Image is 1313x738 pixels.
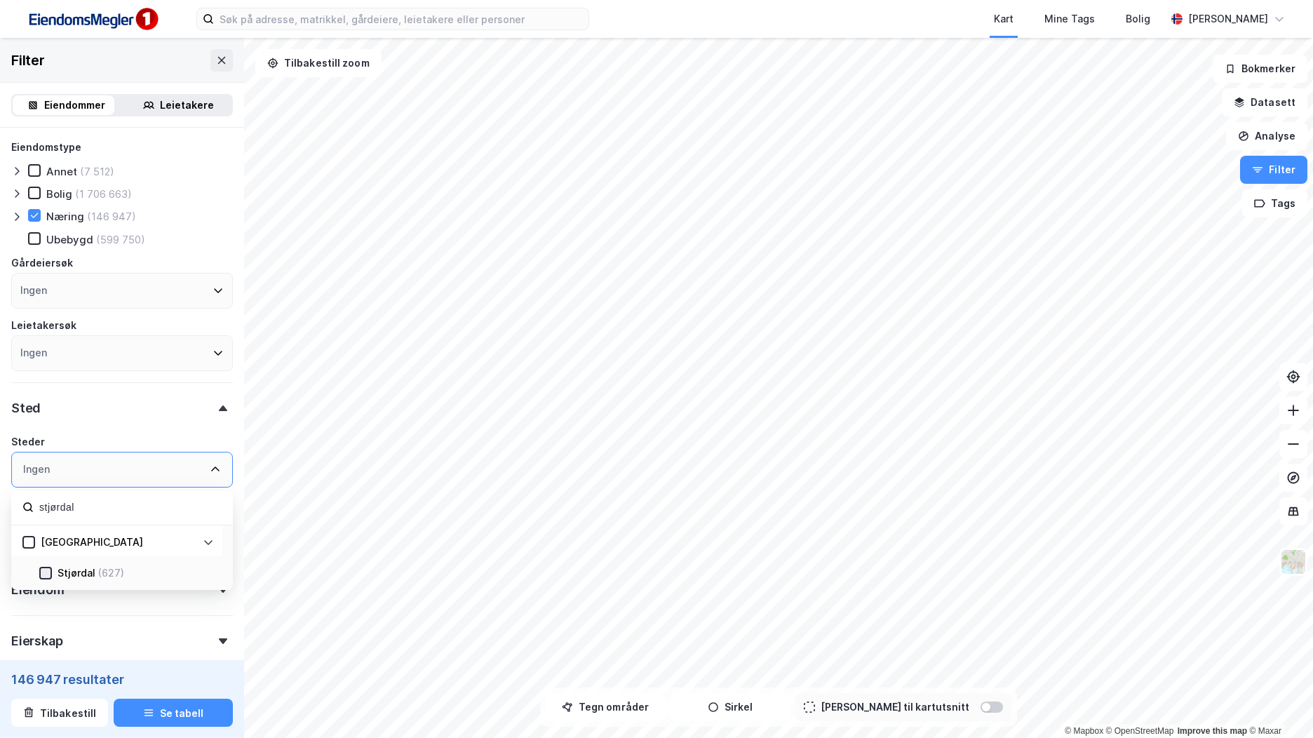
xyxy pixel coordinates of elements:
[80,165,114,178] div: (7 512)
[1240,156,1307,184] button: Filter
[46,165,77,178] div: Annet
[23,461,50,478] div: Ingen
[1213,55,1307,83] button: Bokmerker
[114,699,233,727] button: Se tabell
[1226,122,1307,150] button: Analyse
[11,317,76,334] div: Leietakersøk
[994,11,1014,27] div: Kart
[160,97,214,114] div: Leietakere
[1188,11,1268,27] div: [PERSON_NAME]
[11,139,81,156] div: Eiendomstype
[1106,726,1174,736] a: OpenStreetMap
[46,187,72,201] div: Bolig
[11,582,65,598] div: Eiendom
[1242,189,1307,217] button: Tags
[255,49,382,77] button: Tilbakestill zoom
[44,97,105,114] div: Eiendommer
[1044,11,1095,27] div: Mine Tags
[821,699,969,716] div: [PERSON_NAME] til kartutsnitt
[214,8,588,29] input: Søk på adresse, matrikkel, gårdeiere, leietakere eller personer
[1065,726,1103,736] a: Mapbox
[20,344,47,361] div: Ingen
[96,233,145,246] div: (599 750)
[1178,726,1247,736] a: Improve this map
[22,4,163,35] img: F4PB6Px+NJ5v8B7XTbfpPpyloAAAAASUVORK5CYII=
[1243,671,1313,738] div: Kontrollprogram for chat
[11,633,62,650] div: Eierskap
[1126,11,1150,27] div: Bolig
[11,400,41,417] div: Sted
[671,693,790,721] button: Sirkel
[1280,549,1307,575] img: Z
[1243,671,1313,738] iframe: Chat Widget
[11,49,45,72] div: Filter
[11,671,233,687] div: 146 947 resultater
[11,699,108,727] button: Tilbakestill
[75,187,132,201] div: (1 706 663)
[46,210,84,223] div: Næring
[20,282,47,299] div: Ingen
[11,255,73,271] div: Gårdeiersøk
[1222,88,1307,116] button: Datasett
[546,693,665,721] button: Tegn områder
[11,434,45,450] div: Steder
[87,210,136,223] div: (146 947)
[46,233,93,246] div: Ubebygd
